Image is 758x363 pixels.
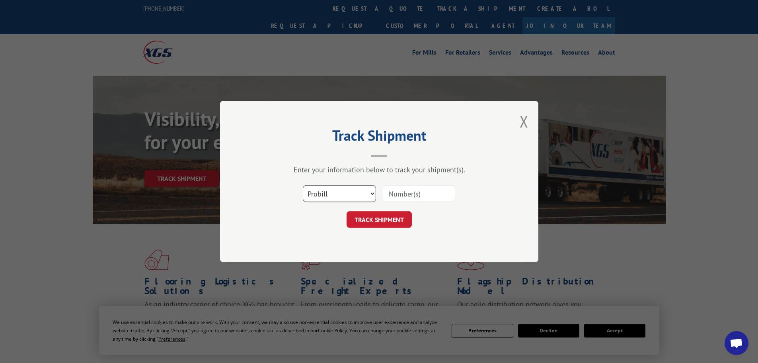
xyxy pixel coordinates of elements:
[725,331,748,355] div: Open chat
[382,185,455,202] input: Number(s)
[260,130,499,145] h2: Track Shipment
[520,111,528,132] button: Close modal
[260,165,499,174] div: Enter your information below to track your shipment(s).
[347,211,412,228] button: TRACK SHIPMENT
